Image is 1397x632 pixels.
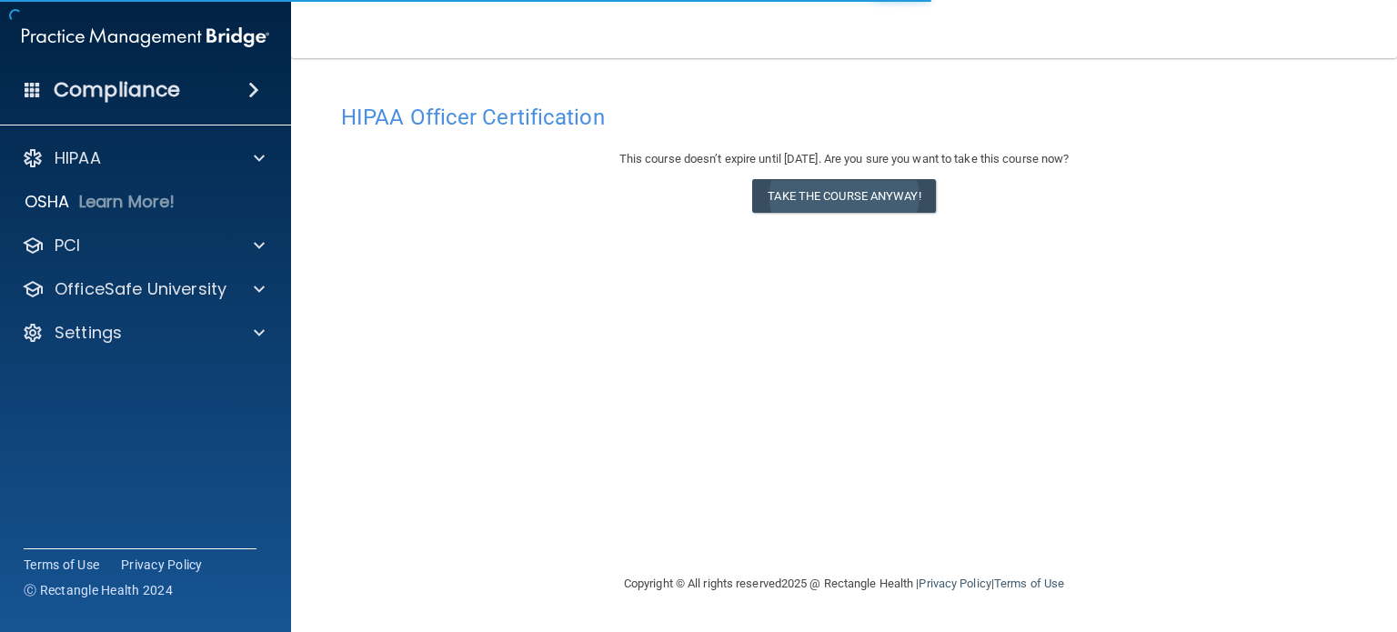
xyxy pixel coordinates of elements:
a: OfficeSafe University [22,278,265,300]
img: PMB logo [22,19,269,55]
h4: Compliance [54,77,180,103]
a: Privacy Policy [121,556,203,574]
a: Terms of Use [24,556,99,574]
p: Settings [55,322,122,344]
p: PCI [55,235,80,256]
div: This course doesn’t expire until [DATE]. Are you sure you want to take this course now? [341,148,1347,170]
button: Take the course anyway! [752,179,935,213]
p: HIPAA [55,147,101,169]
a: Terms of Use [994,577,1064,590]
div: Copyright © All rights reserved 2025 @ Rectangle Health | | [512,555,1176,613]
p: OfficeSafe University [55,278,226,300]
a: HIPAA [22,147,265,169]
h4: HIPAA Officer Certification [341,105,1347,129]
a: Settings [22,322,265,344]
a: PCI [22,235,265,256]
a: Privacy Policy [919,577,990,590]
span: Ⓒ Rectangle Health 2024 [24,581,173,599]
p: Learn More! [79,191,176,213]
p: OSHA [25,191,70,213]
